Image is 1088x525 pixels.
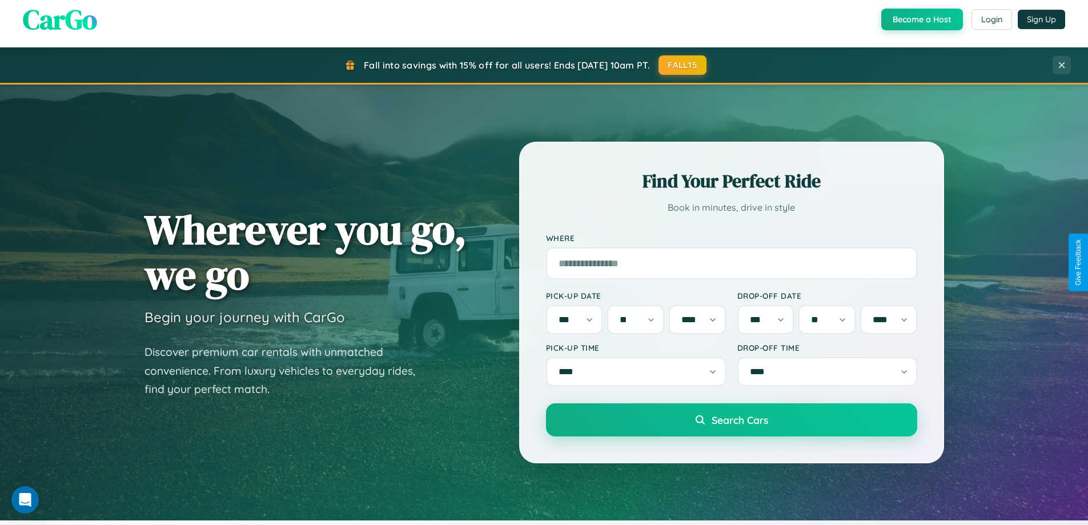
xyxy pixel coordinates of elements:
iframe: Intercom live chat [11,486,39,514]
label: Pick-up Time [546,343,726,352]
h3: Begin your journey with CarGo [144,308,345,326]
label: Pick-up Date [546,291,726,300]
button: Search Cars [546,403,917,436]
label: Drop-off Date [737,291,917,300]
span: Search Cars [712,414,768,426]
label: Drop-off Time [737,343,917,352]
p: Book in minutes, drive in style [546,199,917,216]
span: Fall into savings with 15% off for all users! Ends [DATE] 10am PT. [364,59,650,71]
div: Give Feedback [1074,239,1082,286]
button: Sign Up [1018,10,1065,29]
h2: Find Your Perfect Ride [546,169,917,194]
h1: Wherever you go, we go [144,207,467,297]
span: CarGo [23,1,97,38]
button: Login [971,9,1012,30]
p: Discover premium car rentals with unmatched convenience. From luxury vehicles to everyday rides, ... [144,343,430,399]
button: FALL15 [659,55,706,75]
label: Where [546,233,917,243]
button: Become a Host [881,9,963,30]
